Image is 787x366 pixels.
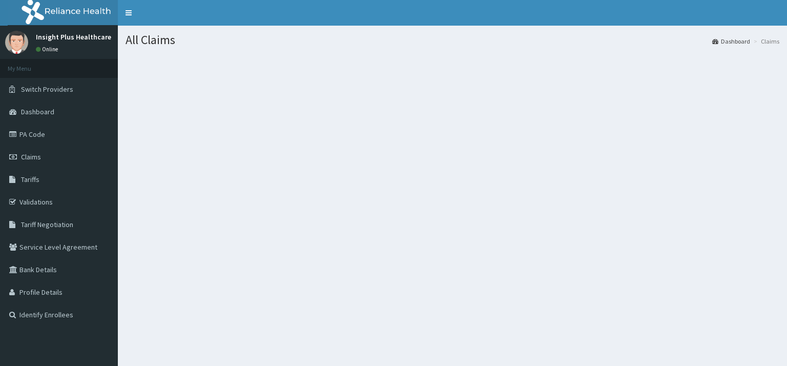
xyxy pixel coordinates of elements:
[751,37,779,46] li: Claims
[21,152,41,161] span: Claims
[21,220,73,229] span: Tariff Negotiation
[21,107,54,116] span: Dashboard
[712,37,750,46] a: Dashboard
[21,175,39,184] span: Tariffs
[21,85,73,94] span: Switch Providers
[5,31,28,54] img: User Image
[126,33,779,47] h1: All Claims
[36,46,60,53] a: Online
[36,33,111,40] p: Insight Plus Healthcare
